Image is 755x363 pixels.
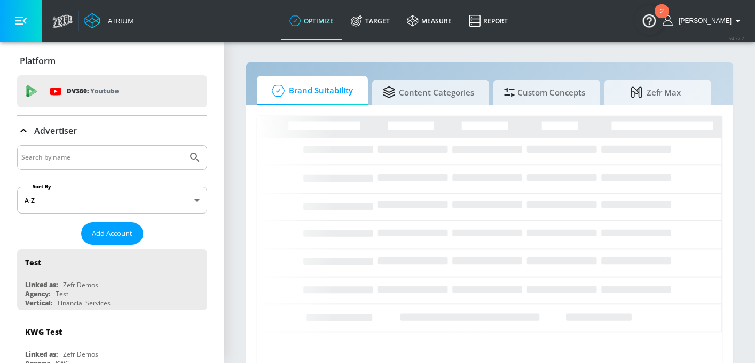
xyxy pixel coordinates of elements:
a: measure [398,2,460,40]
span: Brand Suitability [268,78,353,104]
span: login as: brooke.armstrong@zefr.com [674,17,732,25]
span: Add Account [92,227,132,240]
div: A-Z [17,187,207,214]
div: Test [56,289,68,298]
div: Vertical: [25,298,52,307]
div: Atrium [104,16,134,26]
a: Report [460,2,516,40]
p: Platform [20,55,56,67]
input: Search by name [21,151,183,164]
a: optimize [281,2,342,40]
a: Target [342,2,398,40]
button: Add Account [81,222,143,245]
div: Linked as: [25,350,58,359]
label: Sort By [30,183,53,190]
span: v 4.22.2 [729,35,744,41]
p: Youtube [90,85,119,97]
div: Zefr Demos [63,280,98,289]
div: Financial Services [58,298,111,307]
div: 2 [660,11,664,25]
button: Open Resource Center, 2 new notifications [634,5,664,35]
div: Linked as: [25,280,58,289]
button: [PERSON_NAME] [663,14,744,27]
div: Agency: [25,289,50,298]
a: Atrium [84,13,134,29]
p: Advertiser [34,125,77,137]
div: KWG Test [25,327,62,337]
div: TestLinked as:Zefr DemosAgency:TestVertical:Financial Services [17,249,207,310]
span: Content Categories [383,80,474,105]
span: Custom Concepts [504,80,585,105]
p: DV360: [67,85,119,97]
div: Zefr Demos [63,350,98,359]
div: DV360: Youtube [17,75,207,107]
span: Zefr Max [615,80,696,105]
div: Advertiser [17,116,207,146]
div: Platform [17,46,207,76]
div: Test [25,257,41,267]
